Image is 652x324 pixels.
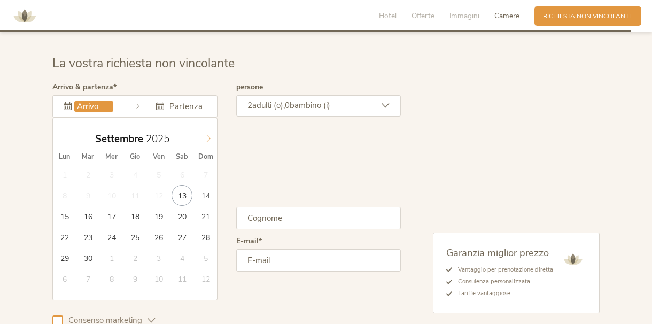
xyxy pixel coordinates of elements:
span: Ottobre 5, 2025 [195,248,216,268]
span: Settembre 3, 2025 [101,164,122,185]
span: Settembre 4, 2025 [125,164,145,185]
span: Settembre 24, 2025 [101,227,122,248]
a: AMONTI & LUNARIS Wellnessresort [9,13,41,19]
span: Richiesta non vincolante [543,12,633,21]
span: Ven [147,153,170,160]
span: Settembre 13, 2025 [172,185,192,206]
span: Settembre 27, 2025 [172,227,192,248]
span: Hotel [379,11,397,21]
input: E-mail [236,249,401,272]
span: Ottobre 4, 2025 [172,248,192,268]
span: Settembre 30, 2025 [77,248,98,268]
span: 2 [247,100,252,111]
span: adulti (o), [252,100,285,111]
span: Settembre 16, 2025 [77,206,98,227]
input: Cognome [236,207,401,229]
span: Settembre 19, 2025 [148,206,169,227]
span: 0 [285,100,290,111]
span: Settembre 22, 2025 [54,227,75,248]
span: Settembre 6, 2025 [172,164,192,185]
img: AMONTI & LUNARIS Wellnessresort [560,246,586,273]
span: Ottobre 1, 2025 [101,248,122,268]
span: Settembre 20, 2025 [172,206,192,227]
span: Ottobre 9, 2025 [125,268,145,289]
span: Settembre 5, 2025 [148,164,169,185]
span: Settembre 10, 2025 [101,185,122,206]
input: Year [143,132,178,146]
span: Ottobre 11, 2025 [172,268,192,289]
label: E-mail [236,237,262,245]
span: Sab [170,153,194,160]
span: Mar [76,153,100,160]
label: Arrivo & partenza [52,83,117,91]
span: Ottobre 3, 2025 [148,248,169,268]
span: Settembre 28, 2025 [195,227,216,248]
span: Settembre 14, 2025 [195,185,216,206]
span: Gio [123,153,147,160]
span: Settembre 7, 2025 [195,164,216,185]
span: Settembre 11, 2025 [125,185,145,206]
span: Settembre 29, 2025 [54,248,75,268]
span: Garanzia miglior prezzo [446,246,549,259]
span: bambino (i) [290,100,330,111]
li: Vantaggio per prenotazione diretta [452,264,553,276]
li: Tariffe vantaggiose [452,288,553,299]
span: Settembre 18, 2025 [125,206,145,227]
span: Settembre 25, 2025 [125,227,145,248]
span: Ottobre 12, 2025 [195,268,216,289]
span: Ottobre 7, 2025 [77,268,98,289]
span: Settembre 17, 2025 [101,206,122,227]
span: La vostra richiesta non vincolante [52,55,235,72]
span: Ottobre 6, 2025 [54,268,75,289]
span: Mer [100,153,123,160]
span: Lun [53,153,76,160]
span: Camere [494,11,519,21]
span: Offerte [412,11,434,21]
span: Settembre 23, 2025 [77,227,98,248]
span: Settembre 9, 2025 [77,185,98,206]
span: Dom [194,153,218,160]
span: Ottobre 10, 2025 [148,268,169,289]
span: Settembre 8, 2025 [54,185,75,206]
span: Immagini [449,11,479,21]
span: Settembre 1, 2025 [54,164,75,185]
span: Settembre 21, 2025 [195,206,216,227]
span: Settembre 12, 2025 [148,185,169,206]
span: Settembre 15, 2025 [54,206,75,227]
span: Settembre [95,134,143,144]
input: Arrivo [74,101,113,112]
span: Settembre 2, 2025 [77,164,98,185]
input: Partenza [167,101,206,112]
span: Ottobre 8, 2025 [101,268,122,289]
span: Ottobre 2, 2025 [125,248,145,268]
label: persone [236,83,263,91]
span: Settembre 26, 2025 [148,227,169,248]
li: Consulenza personalizzata [452,276,553,288]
